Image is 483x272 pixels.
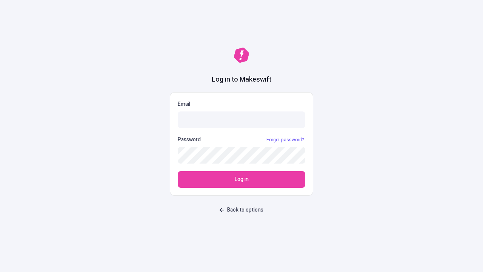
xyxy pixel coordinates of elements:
[265,137,305,143] a: Forgot password?
[178,100,305,108] p: Email
[215,203,268,217] button: Back to options
[178,136,201,144] p: Password
[178,111,305,128] input: Email
[178,171,305,188] button: Log in
[227,206,263,214] span: Back to options
[212,75,271,85] h1: Log in to Makeswift
[235,175,249,184] span: Log in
